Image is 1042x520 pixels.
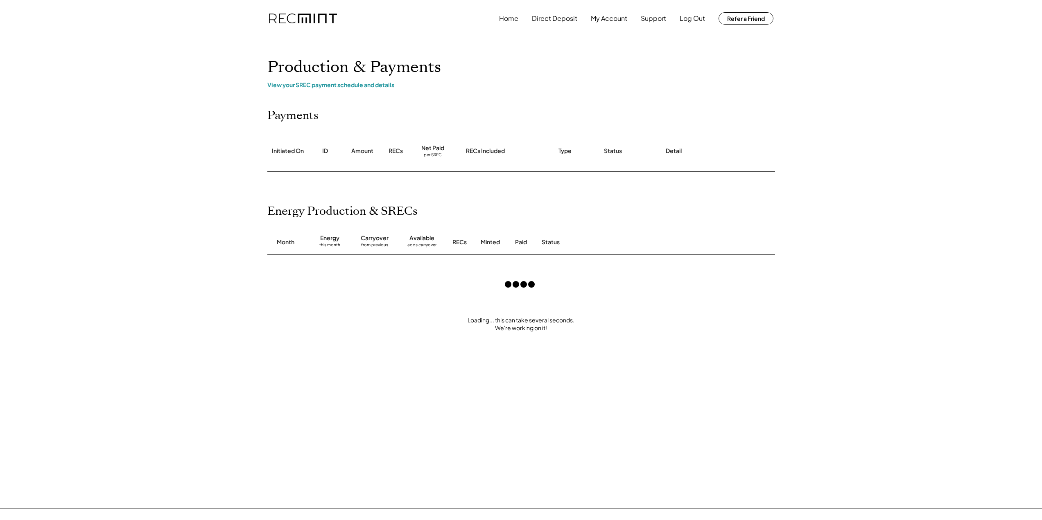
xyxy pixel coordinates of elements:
[421,144,444,152] div: Net Paid
[452,238,467,246] div: RECs
[591,10,627,27] button: My Account
[481,238,500,246] div: Minted
[558,147,572,155] div: Type
[267,109,319,123] h2: Payments
[499,10,518,27] button: Home
[267,205,418,218] h2: Energy Production & SRECs
[604,147,622,155] div: Status
[515,238,527,246] div: Paid
[269,14,337,24] img: recmint-logotype%403x.png
[641,10,666,27] button: Support
[361,234,389,242] div: Carryover
[259,316,783,332] div: Loading... this can take several seconds. We're working on it!
[409,234,434,242] div: Available
[719,12,773,25] button: Refer a Friend
[319,242,340,250] div: this month
[361,242,388,250] div: from previous
[351,147,373,155] div: Amount
[680,10,705,27] button: Log Out
[272,147,304,155] div: Initiated On
[322,147,328,155] div: ID
[424,152,442,158] div: per SREC
[389,147,403,155] div: RECs
[666,147,682,155] div: Detail
[532,10,577,27] button: Direct Deposit
[466,147,505,155] div: RECs Included
[407,242,436,250] div: adds carryover
[267,81,775,88] div: View your SREC payment schedule and details
[542,238,681,246] div: Status
[277,238,294,246] div: Month
[267,58,775,77] h1: Production & Payments
[320,234,339,242] div: Energy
